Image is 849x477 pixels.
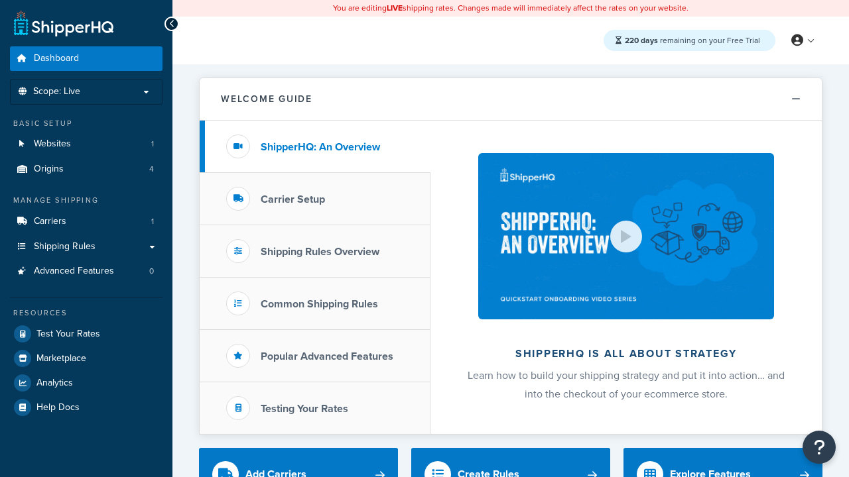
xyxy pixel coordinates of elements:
[261,350,393,362] h3: Popular Advanced Features
[151,216,154,227] span: 1
[34,53,79,64] span: Dashboard
[34,164,64,175] span: Origins
[149,266,154,277] span: 0
[10,132,163,156] a: Websites1
[387,2,403,14] b: LIVE
[10,195,163,206] div: Manage Shipping
[803,431,836,464] button: Open Resource Center
[36,353,86,364] span: Marketplace
[36,329,100,340] span: Test Your Rates
[221,94,312,104] h2: Welcome Guide
[468,368,785,401] span: Learn how to build your shipping strategy and put it into action… and into the checkout of your e...
[10,157,163,182] a: Origins4
[261,246,379,258] h3: Shipping Rules Overview
[10,371,163,395] a: Analytics
[34,138,71,150] span: Websites
[10,209,163,234] a: Carriers1
[10,322,163,346] a: Test Your Rates
[10,157,163,182] li: Origins
[10,396,163,419] a: Help Docs
[10,132,163,156] li: Websites
[10,235,163,259] a: Shipping Rules
[10,259,163,284] li: Advanced Features
[466,348,787,360] h2: ShipperHQ is all about strategy
[10,259,163,284] a: Advanced Features0
[10,346,163,370] a: Marketplace
[261,193,325,205] h3: Carrier Setup
[151,138,154,150] span: 1
[34,241,96,252] span: Shipping Rules
[261,403,348,415] h3: Testing Your Rates
[261,298,378,310] h3: Common Shipping Rules
[200,78,822,121] button: Welcome Guide
[34,216,66,227] span: Carriers
[10,307,163,319] div: Resources
[625,34,760,46] span: remaining on your Free Trial
[10,46,163,71] a: Dashboard
[33,86,80,97] span: Scope: Live
[261,141,380,153] h3: ShipperHQ: An Overview
[10,118,163,129] div: Basic Setup
[34,266,114,277] span: Advanced Features
[625,34,658,46] strong: 220 days
[10,209,163,234] li: Carriers
[478,153,774,319] img: ShipperHQ is all about strategy
[36,378,73,389] span: Analytics
[36,402,80,413] span: Help Docs
[149,164,154,175] span: 4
